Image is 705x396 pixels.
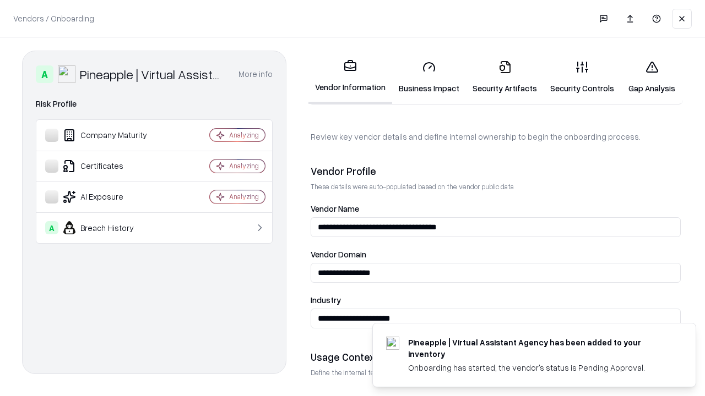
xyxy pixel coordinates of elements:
div: Pineapple | Virtual Assistant Agency [80,65,225,83]
p: Define the internal team and reason for using this vendor. This helps assess business relevance a... [311,368,681,377]
div: Analyzing [229,161,259,170]
div: Company Maturity [45,129,177,142]
div: Risk Profile [36,97,273,111]
div: Usage Context [311,350,681,364]
div: Onboarding has started, the vendor's status is Pending Approval. [408,362,669,373]
img: Pineapple | Virtual Assistant Agency [58,65,75,83]
button: More info [238,64,273,84]
div: Pineapple | Virtual Assistant Agency has been added to your inventory [408,337,669,360]
a: Business Impact [392,52,466,103]
div: Analyzing [229,192,259,201]
div: A [36,65,53,83]
a: Security Controls [544,52,621,103]
p: Vendors / Onboarding [13,13,94,24]
div: A [45,221,58,234]
label: Vendor Domain [311,250,681,258]
div: Analyzing [229,130,259,140]
div: Vendor Profile [311,164,681,178]
label: Industry [311,296,681,304]
div: AI Exposure [45,190,177,204]
a: Security Artifacts [466,52,544,103]
a: Gap Analysis [621,52,683,103]
p: These details were auto-populated based on the vendor public data [311,182,681,191]
a: Vendor Information [308,51,392,104]
div: Certificates [45,159,177,173]
img: trypineapple.com [386,337,399,350]
label: Vendor Name [311,205,681,213]
p: Review key vendor details and define internal ownership to begin the onboarding process. [311,131,681,142]
div: Breach History [45,221,177,234]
